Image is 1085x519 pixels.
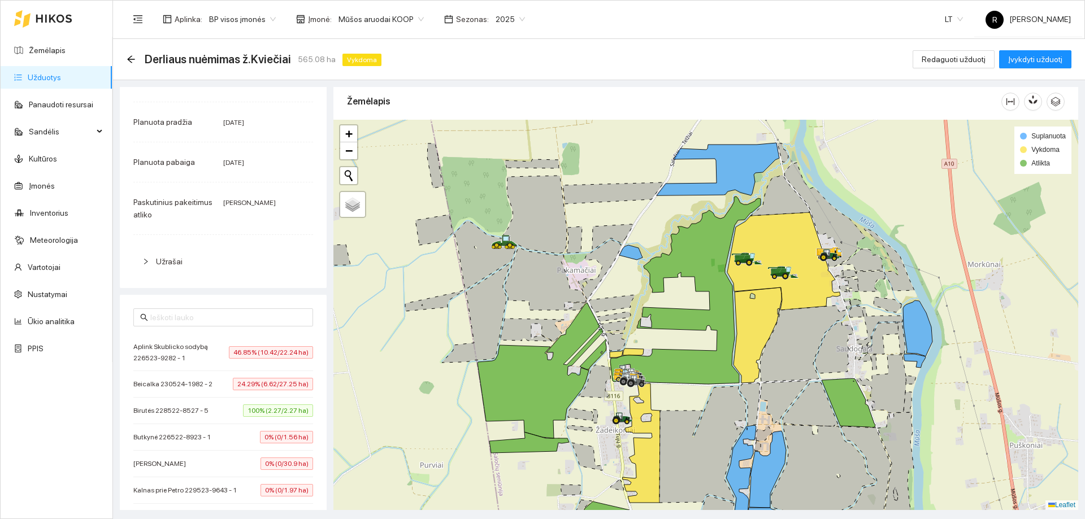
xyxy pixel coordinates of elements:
a: Inventorius [30,208,68,217]
a: Panaudoti resursai [29,100,93,109]
input: Ieškoti lauko [150,311,306,324]
a: PPIS [28,344,44,353]
span: Atlikta [1031,159,1050,167]
span: Aplink Skublicko sodybą 226523-9282 - 1 [133,341,229,364]
span: Vykdoma [1031,146,1060,154]
span: Užrašai [156,257,183,266]
span: Sezonas : [456,13,489,25]
span: search [140,313,148,321]
a: Meteorologija [30,235,78,245]
span: menu-fold [133,14,143,24]
span: Vykdoma [342,54,381,66]
span: [PERSON_NAME] [133,458,192,469]
div: Užrašai [133,248,313,274]
a: Layers [340,192,365,217]
span: right [142,258,149,265]
span: LT [945,11,963,28]
span: Sandėlis [29,120,93,143]
span: R [992,11,997,29]
span: 46.85% (10.42/22.24 ha) [229,346,313,359]
a: Įmonės [29,181,55,190]
span: calendar [444,15,453,24]
span: Mūšos aruodai KOOP [338,11,424,28]
span: Suplanuota [1031,132,1066,140]
span: arrow-left [127,55,136,64]
a: Užduotys [28,73,61,82]
a: Nustatymai [28,290,67,299]
span: 100% (2.27/2.27 ha) [243,404,313,417]
a: Kultūros [29,154,57,163]
div: Atgal [127,55,136,64]
span: Planuota pabaiga [133,158,195,167]
span: [PERSON_NAME] [986,15,1071,24]
a: Redaguoti užduotį [913,55,995,64]
a: Leaflet [1048,501,1075,509]
a: Vartotojai [28,263,60,272]
span: [PERSON_NAME] [223,199,276,207]
span: Butkynė 226522-8923 - 1 [133,431,216,443]
button: Redaguoti užduotį [913,50,995,68]
span: [DATE] [223,159,244,167]
span: Paskutinius pakeitimus atliko [133,198,212,219]
a: Ūkio analitika [28,317,75,326]
span: 2025 [496,11,525,28]
span: 565.08 ha [298,53,336,66]
a: Zoom in [340,125,357,142]
a: Žemėlapis [29,46,66,55]
span: + [345,127,353,141]
span: BP visos įmonės [209,11,276,28]
span: Derliaus nuėmimas ž.Kviečiai [145,50,291,68]
button: column-width [1001,93,1019,111]
span: column-width [1002,97,1019,106]
span: Redaguoti užduotį [922,53,986,66]
div: Žemėlapis [347,85,1001,117]
span: [DATE] [223,119,244,127]
span: layout [163,15,172,24]
span: Birutės 228522-8527 - 5 [133,405,214,416]
button: menu-fold [127,8,149,30]
button: Initiate a new search [340,167,357,184]
span: shop [296,15,305,24]
span: 0% (0/1.97 ha) [261,484,313,496]
span: 0% (0/30.9 ha) [261,457,313,470]
span: Kalnas prie Petro 229523-9643 - 1 [133,485,242,496]
span: Įvykdyti užduotį [1008,53,1062,66]
a: Zoom out [340,142,357,159]
span: Aplinka : [175,13,202,25]
button: Įvykdyti užduotį [999,50,1071,68]
span: 24.29% (6.62/27.25 ha) [233,378,313,390]
span: 0% (0/1.56 ha) [260,431,313,443]
span: Beicalka 230524-1982 - 2 [133,378,218,390]
span: Įmonė : [308,13,332,25]
span: − [345,143,353,158]
span: Planuota pradžia [133,117,192,127]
